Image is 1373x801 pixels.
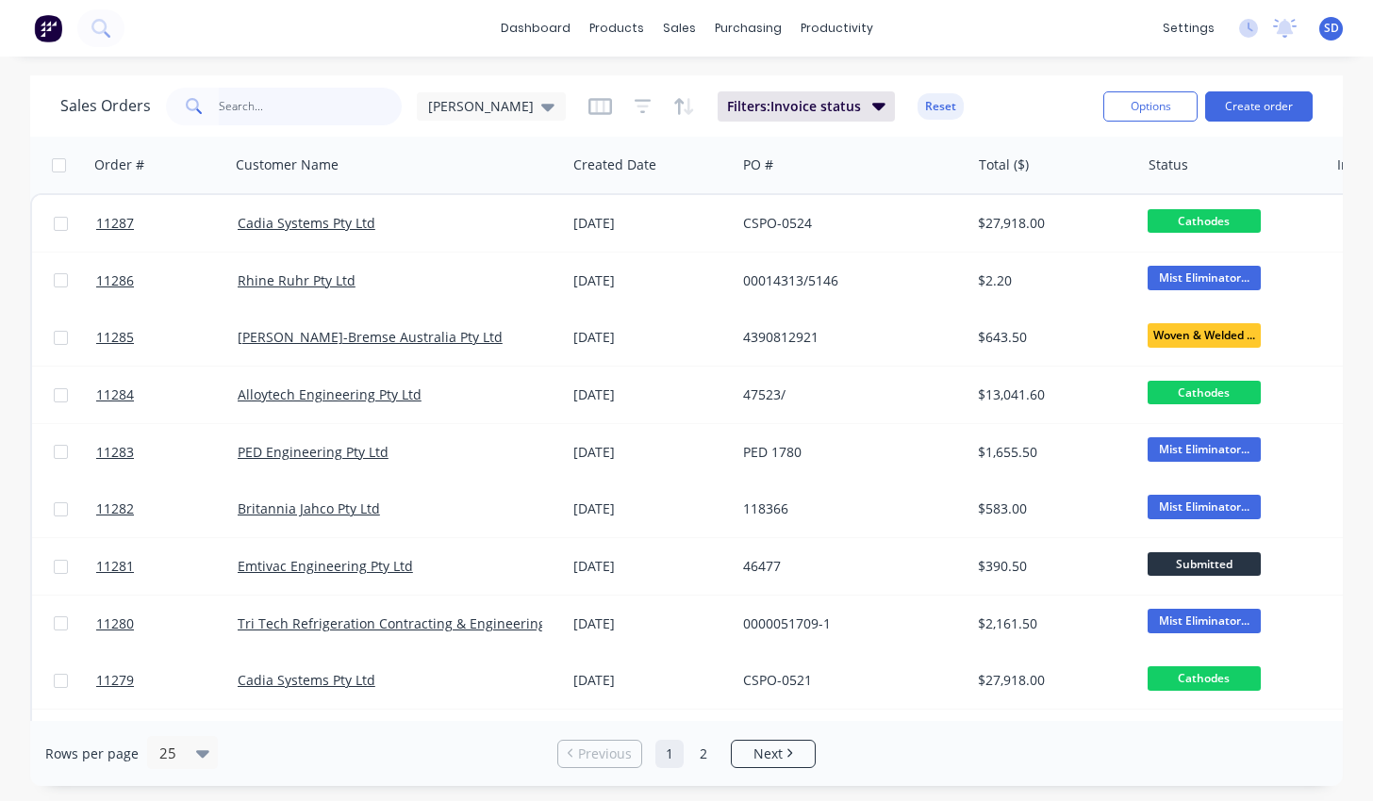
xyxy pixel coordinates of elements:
[1149,155,1188,174] div: Status
[238,614,546,632] a: Tri Tech Refrigeration Contracting & Engineering
[96,271,134,290] span: 11286
[743,385,952,404] div: 47523/
[718,91,895,122] button: Filters:Invoice status
[1148,323,1261,347] span: Woven & Welded ...
[1148,381,1261,404] span: Cathodes
[573,328,727,347] div: [DATE]
[1324,20,1339,37] span: SD
[96,671,134,690] span: 11279
[979,155,1029,174] div: Total ($)
[1148,552,1261,576] span: Submitted
[1153,14,1224,42] div: settings
[653,14,705,42] div: sales
[753,744,783,763] span: Next
[219,88,403,125] input: Search...
[96,253,238,309] a: 11286
[45,744,139,763] span: Rows per page
[978,499,1124,518] div: $583.00
[96,443,134,462] span: 11283
[1148,609,1261,632] span: Mist Eliminator...
[236,155,339,174] div: Customer Name
[238,443,389,461] a: PED Engineering Pty Ltd
[491,14,580,42] a: dashboard
[96,385,134,404] span: 11284
[578,744,632,763] span: Previous
[1205,91,1313,122] button: Create order
[1103,91,1198,122] button: Options
[238,671,375,689] a: Cadia Systems Pty Ltd
[743,671,952,690] div: CSPO-0521
[60,97,151,115] h1: Sales Orders
[732,744,815,763] a: Next page
[238,557,413,575] a: Emtivac Engineering Pty Ltd
[96,710,238,766] a: 11278
[96,367,238,423] a: 11284
[573,671,727,690] div: [DATE]
[978,614,1124,633] div: $2,161.50
[573,155,656,174] div: Created Date
[791,14,883,42] div: productivity
[978,328,1124,347] div: $643.50
[238,214,375,232] a: Cadia Systems Pty Ltd
[96,481,238,537] a: 11282
[96,596,238,652] a: 11280
[743,328,952,347] div: 4390812921
[743,614,952,633] div: 0000051709-1
[550,740,823,768] ul: Pagination
[743,499,952,518] div: 118366
[727,97,861,116] span: Filters: Invoice status
[655,740,684,768] a: Page 1 is your current page
[96,214,134,233] span: 11287
[689,740,718,768] a: Page 2
[573,214,727,233] div: [DATE]
[96,652,238,709] a: 11279
[558,744,641,763] a: Previous page
[743,214,952,233] div: CSPO-0524
[978,385,1124,404] div: $13,041.60
[580,14,653,42] div: products
[1148,266,1261,289] span: Mist Eliminator...
[428,96,534,116] span: [PERSON_NAME]
[743,155,773,174] div: PO #
[978,214,1124,233] div: $27,918.00
[96,557,134,576] span: 11281
[573,443,727,462] div: [DATE]
[573,557,727,576] div: [DATE]
[918,93,964,120] button: Reset
[978,443,1124,462] div: $1,655.50
[743,443,952,462] div: PED 1780
[705,14,791,42] div: purchasing
[573,385,727,404] div: [DATE]
[238,385,422,403] a: Alloytech Engineering Pty Ltd
[1148,437,1261,461] span: Mist Eliminator...
[1148,209,1261,233] span: Cathodes
[743,271,952,290] div: 00014313/5146
[238,271,356,289] a: Rhine Ruhr Pty Ltd
[96,309,238,366] a: 11285
[34,14,62,42] img: Factory
[96,499,134,518] span: 11282
[238,499,380,517] a: Britannia Jahco Pty Ltd
[1148,495,1261,518] span: Mist Eliminator...
[573,499,727,518] div: [DATE]
[96,538,238,595] a: 11281
[743,557,952,576] div: 46477
[94,155,144,174] div: Order #
[96,424,238,481] a: 11283
[96,328,134,347] span: 11285
[1148,666,1261,690] span: Cathodes
[96,195,238,252] a: 11287
[238,328,503,346] a: [PERSON_NAME]-Bremse Australia Pty Ltd
[96,614,134,633] span: 11280
[573,614,727,633] div: [DATE]
[978,271,1124,290] div: $2.20
[978,557,1124,576] div: $390.50
[978,671,1124,690] div: $27,918.00
[573,271,727,290] div: [DATE]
